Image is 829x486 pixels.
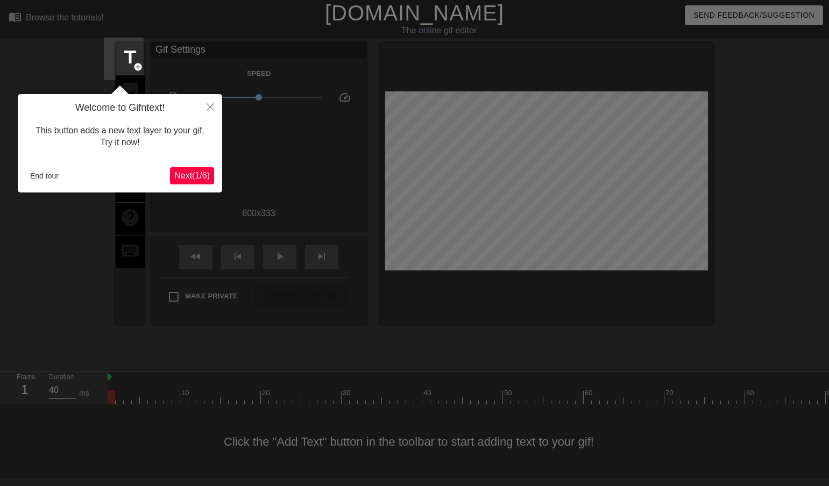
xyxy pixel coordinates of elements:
[26,102,214,114] h4: Welcome to Gifntext!
[26,114,214,160] div: This button adds a new text layer to your gif. Try it now!
[170,167,214,184] button: Next
[26,168,63,184] button: End tour
[199,94,222,119] button: Close
[174,171,210,180] span: Next ( 1 / 6 )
